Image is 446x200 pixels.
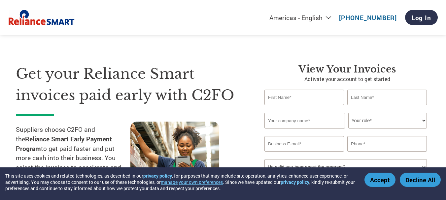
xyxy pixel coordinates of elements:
a: privacy policy [143,173,172,179]
img: supply chain worker [130,122,219,186]
input: Your company name* [264,113,345,129]
input: Phone* [347,136,427,152]
a: [PHONE_NUMBER] [339,14,397,22]
button: Decline All [400,173,441,187]
input: Last Name* [347,90,427,105]
div: Invalid company name or company name is too long [264,129,427,133]
input: Invalid Email format [264,136,344,152]
p: Activate your account to get started [264,75,430,83]
input: First Name* [264,90,344,105]
div: Inavlid Email Address [264,152,344,157]
div: Inavlid Phone Number [347,152,427,157]
h3: View Your Invoices [264,63,430,75]
p: Suppliers choose C2FO and the to get paid faster and put more cash into their business. You selec... [16,125,130,182]
a: privacy policy [281,179,309,185]
h1: Get your Reliance Smart invoices paid early with C2FO [16,63,245,106]
div: Invalid last name or last name is too long [347,106,427,110]
div: This site uses cookies and related technologies, as described in our , for purposes that may incl... [5,173,355,191]
div: Invalid first name or first name is too long [264,106,344,110]
strong: Reliance Smart Early Payment Program [16,135,112,153]
select: Title/Role [348,113,427,129]
button: Accept [364,173,395,187]
a: Log In [405,10,438,25]
button: manage your own preferences [161,179,223,185]
img: Reliance Smart [9,9,75,27]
